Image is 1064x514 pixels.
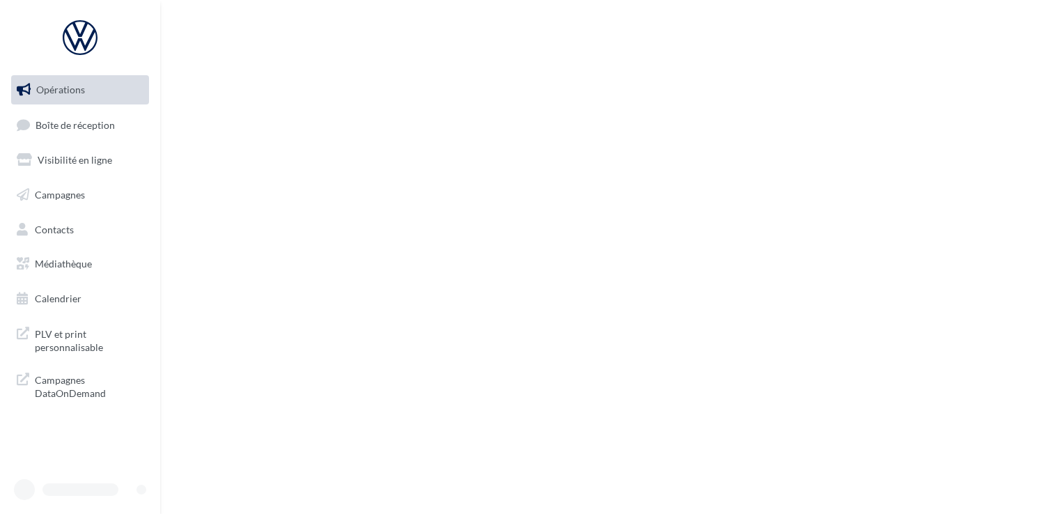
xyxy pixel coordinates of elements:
[8,146,152,175] a: Visibilité en ligne
[35,371,143,400] span: Campagnes DataOnDemand
[8,319,152,360] a: PLV et print personnalisable
[8,75,152,104] a: Opérations
[36,84,85,95] span: Opérations
[8,215,152,244] a: Contacts
[8,249,152,279] a: Médiathèque
[8,284,152,313] a: Calendrier
[8,110,152,140] a: Boîte de réception
[35,293,81,304] span: Calendrier
[35,223,74,235] span: Contacts
[35,189,85,201] span: Campagnes
[36,118,115,130] span: Boîte de réception
[8,180,152,210] a: Campagnes
[35,258,92,270] span: Médiathèque
[35,325,143,355] span: PLV et print personnalisable
[38,154,112,166] span: Visibilité en ligne
[8,365,152,406] a: Campagnes DataOnDemand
